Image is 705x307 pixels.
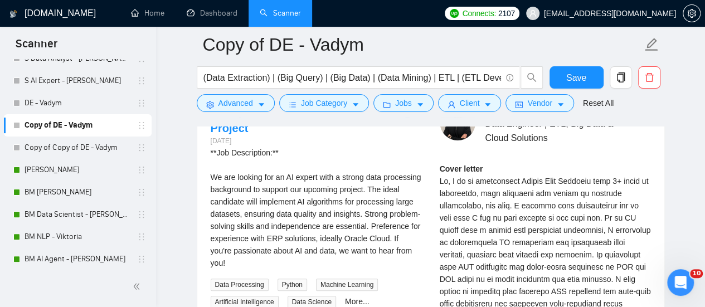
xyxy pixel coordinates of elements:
span: holder [137,210,146,219]
span: Connects: [462,7,495,20]
span: setting [206,100,214,109]
span: caret-down [352,100,359,109]
img: logo [9,5,17,23]
span: Job Category [301,97,347,109]
span: 10 [690,269,703,278]
a: setting [683,9,701,18]
span: edit [644,37,659,52]
a: BM [PERSON_NAME] [25,181,130,203]
a: Copy of Copy of DE - Vadym [25,137,130,159]
strong: Cover letter [440,164,483,173]
span: caret-down [557,100,565,109]
span: caret-down [484,100,492,109]
input: Search Freelance Jobs... [203,71,501,85]
span: holder [137,99,146,108]
button: search [521,66,543,89]
span: Scanner [7,36,66,59]
span: search [521,72,542,82]
span: user [529,9,537,17]
button: settingAdvancedcaret-down [197,94,275,112]
span: holder [137,232,146,241]
span: Advanced [218,97,253,109]
span: Python [278,279,307,291]
a: BM NLP - Viktoria [25,226,130,248]
span: folder [383,100,391,109]
span: Data Engineer | ETL, Big Data & Cloud Solutions [485,117,618,145]
a: Copy of DE - Vadym [25,114,130,137]
input: Scanner name... [203,31,642,59]
button: userClientcaret-down [438,94,502,112]
span: holder [137,121,146,130]
div: [DATE] [211,136,422,147]
a: S AI Expert - [PERSON_NAME] [25,70,130,92]
span: caret-down [416,100,424,109]
span: Save [566,71,586,85]
a: homeHome [131,8,164,18]
button: Save [550,66,604,89]
a: [PERSON_NAME] [25,159,130,181]
iframe: Intercom live chat [667,269,694,296]
button: copy [610,66,632,89]
a: dashboardDashboard [187,8,237,18]
button: delete [638,66,660,89]
span: double-left [133,281,144,292]
span: holder [137,188,146,197]
span: Data Processing [211,279,269,291]
img: upwork-logo.png [450,9,459,18]
a: searchScanner [260,8,301,18]
a: DE - Vadym [25,92,130,114]
span: Machine Learning [316,279,378,291]
span: copy [610,72,631,82]
span: Vendor [527,97,552,109]
span: holder [137,76,146,85]
span: setting [683,9,700,18]
span: delete [639,72,660,82]
span: holder [137,143,146,152]
span: caret-down [257,100,265,109]
button: setting [683,4,701,22]
a: More... [345,297,369,306]
span: 2107 [498,7,515,20]
button: folderJobscaret-down [373,94,434,112]
a: Reset All [583,97,614,109]
span: Jobs [395,97,412,109]
span: Client [460,97,480,109]
button: barsJob Categorycaret-down [279,94,369,112]
span: idcard [515,100,523,109]
button: idcardVendorcaret-down [505,94,573,112]
span: info-circle [506,74,513,81]
div: **Job Description:** We are looking for an AI expert with a strong data processing background to ... [211,147,422,269]
span: user [448,100,455,109]
span: bars [289,100,296,109]
span: holder [137,255,146,264]
span: holder [137,165,146,174]
a: BM AI Agent - [PERSON_NAME] [25,248,130,270]
a: BM Data Scientist - [PERSON_NAME] [25,203,130,226]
